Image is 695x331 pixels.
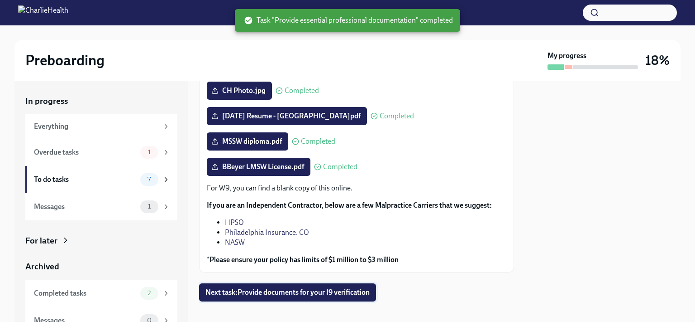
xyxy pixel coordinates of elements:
[142,290,156,297] span: 2
[25,280,177,307] a: Completed tasks2
[285,87,319,94] span: Completed
[645,52,670,68] h3: 18%
[34,288,137,298] div: Completed tasks
[213,162,304,171] span: BBeyer LMSW License.pdf
[207,107,367,125] label: [DATE] Resume - [GEOGRAPHIC_DATA]pdf
[207,82,272,100] label: CH Photo.jpg
[34,147,137,157] div: Overdue tasks
[25,139,177,166] a: Overdue tasks1
[34,316,137,326] div: Messages
[207,132,288,151] label: MSSW diploma.pdf
[225,218,244,227] a: HPSO
[34,175,137,185] div: To do tasks
[207,158,310,176] label: BBeyer LMSW License.pdf
[25,114,177,139] a: Everything
[207,201,492,209] strong: If you are an Independent Contractor, below are a few Malpractice Carriers that we suggest:
[143,149,156,156] span: 1
[142,317,157,324] span: 0
[25,261,177,273] a: Archived
[213,137,282,146] span: MSSW diploma.pdf
[225,238,245,247] a: NASW
[25,51,105,69] h2: Preboarding
[380,112,414,120] span: Completed
[213,112,361,121] span: [DATE] Resume - [GEOGRAPHIC_DATA]pdf
[244,15,453,25] span: Task "Provide essential professional documentation" completed
[209,255,399,264] strong: Please ensure your policy has limits of $1 million to $3 million
[25,193,177,220] a: Messages1
[143,203,156,210] span: 1
[301,138,335,145] span: Completed
[205,288,370,297] span: Next task : Provide documents for your I9 verification
[25,235,57,247] div: For later
[25,166,177,193] a: To do tasks7
[25,235,177,247] a: For later
[34,202,137,212] div: Messages
[34,122,158,131] div: Everything
[142,176,156,183] span: 7
[25,95,177,107] a: In progress
[207,183,506,193] p: For W9, you can find a blank copy of this online.
[199,283,376,302] button: Next task:Provide documents for your I9 verification
[225,228,309,237] a: Philadelphia Insurance. CO
[547,51,586,61] strong: My progress
[323,163,357,170] span: Completed
[213,86,266,95] span: CH Photo.jpg
[18,5,68,20] img: CharlieHealth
